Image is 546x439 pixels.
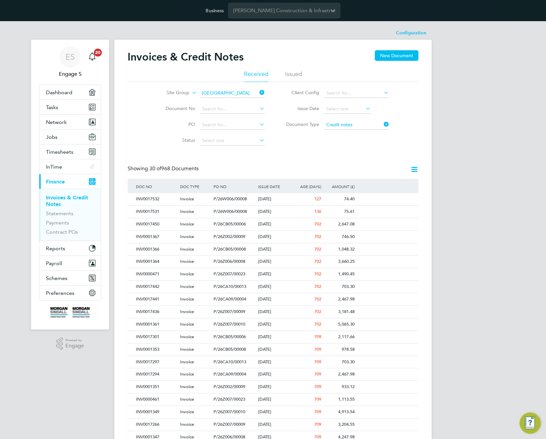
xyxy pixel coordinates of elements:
[314,396,321,402] span: 709
[323,419,356,431] div: 3,204.55
[323,281,356,293] div: 703.30
[314,334,321,339] span: 709
[214,384,245,389] span: P/26Z002/00009
[214,409,245,415] span: P/26Z007/00010
[39,241,101,256] button: Reports
[323,318,356,331] div: 5,065.30
[65,53,75,61] span: ES
[180,384,194,389] span: Invoice
[314,421,321,427] span: 709
[256,193,290,205] div: [DATE]
[214,284,246,289] span: P/26CA10/00013
[323,256,356,268] div: 3,660.25
[200,104,265,114] input: Search for...
[65,338,84,343] span: Powered by
[134,381,178,393] div: INV0001351
[256,268,290,280] div: [DATE]
[214,246,246,252] span: P/26CB05/00008
[214,371,246,377] span: P/26CA09/00004
[214,359,246,365] span: P/26CA10/00013
[314,384,321,389] span: 709
[180,321,194,327] span: Invoice
[134,231,178,243] div: INV0001367
[256,179,290,194] div: ISSUE DATE
[323,206,356,218] div: 75.61
[375,50,418,61] button: New Document
[65,343,84,349] span: Engage
[324,120,389,130] input: Select one
[214,221,246,227] span: P/26CB05/00006
[180,309,194,314] span: Invoice
[281,90,319,96] label: Client Config
[323,218,356,230] div: 2,647.08
[314,359,321,365] span: 709
[46,275,67,281] span: Schemes
[396,26,426,40] li: Configuration
[256,381,290,393] div: [DATE]
[180,409,194,415] span: Invoice
[256,356,290,368] div: [DATE]
[180,246,194,252] span: Invoice
[256,243,290,256] div: [DATE]
[256,218,290,230] div: [DATE]
[314,296,321,302] span: 702
[214,259,245,264] span: P/26Z006/00008
[323,268,356,280] div: 1,490.45
[46,245,65,252] span: Reports
[314,371,321,377] span: 709
[128,165,200,172] div: Showing
[134,193,178,205] div: INV0017532
[134,218,178,230] div: INV0017450
[256,256,290,268] div: [DATE]
[281,121,319,127] label: Document Type
[39,159,101,174] button: InTime
[200,120,265,130] input: Search for...
[314,246,321,252] span: 702
[285,70,302,82] li: Issued
[39,174,101,189] button: Finance
[314,196,321,202] span: 127
[134,368,178,380] div: INV0017294
[128,50,244,63] h2: Invoices & Credit Notes
[134,256,178,268] div: INV0001364
[314,271,321,277] span: 702
[39,46,101,78] a: ESEngage S
[214,309,245,314] span: P/26Z007/00009
[314,346,321,352] span: 709
[46,194,88,207] a: Invoices & Credit Notes
[134,419,178,431] div: INV0017266
[314,321,321,327] span: 702
[314,259,321,264] span: 702
[314,309,321,314] span: 702
[46,104,58,110] span: Tasks
[134,306,178,318] div: INV0017436
[214,334,246,339] span: P/26CB05/00006
[39,256,101,270] button: Payroll
[180,421,194,427] span: Invoice
[214,271,245,277] span: P/26Z007/00023
[314,284,321,289] span: 702
[314,221,321,227] span: 702
[180,196,194,202] span: Invoice
[134,356,178,368] div: INV0017297
[256,419,290,431] div: [DATE]
[314,234,321,239] span: 702
[214,209,247,214] span: P/26W006/00008
[50,307,90,318] img: morgansindall-logo-retina.png
[180,396,194,402] span: Invoice
[323,193,356,205] div: 74.40
[323,179,356,194] div: AMOUNT (£)
[323,243,356,256] div: 1,048.32
[200,89,265,98] input: Search for...
[323,331,356,343] div: 2,117.66
[256,331,290,343] div: [DATE]
[46,260,62,266] span: Payroll
[214,196,247,202] span: P/26W006/00008
[134,343,178,356] div: INV0001353
[214,396,245,402] span: P/26Z007/00023
[39,70,101,78] span: Engage S
[256,406,290,418] div: [DATE]
[323,393,356,406] div: 1,113.55
[214,234,245,239] span: P/26Z002/00009
[134,243,178,256] div: INV0001366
